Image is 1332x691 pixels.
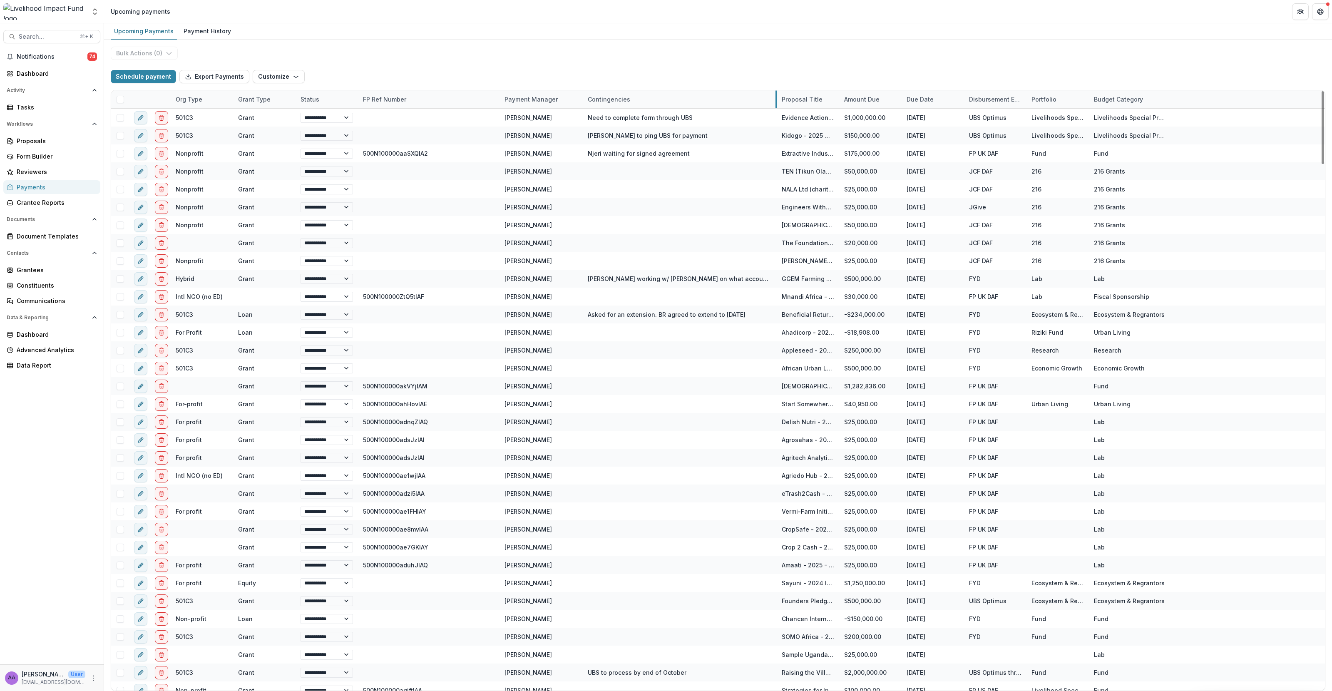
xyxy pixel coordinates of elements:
[782,167,834,176] div: TEN (Tikun Olam Empowerment Network) 2025
[1026,90,1089,108] div: Portfolio
[902,377,964,395] div: [DATE]
[134,398,147,411] button: edit
[1094,113,1167,122] div: Livelihoods Special Projects
[583,95,635,104] div: Contingencies
[902,646,964,664] div: [DATE]
[155,165,168,178] button: delete
[839,341,902,359] div: $250,000.00
[7,121,89,127] span: Workflows
[134,147,147,160] button: edit
[155,451,168,465] button: delete
[839,556,902,574] div: $25,000.00
[1026,95,1061,104] div: Portfolio
[134,666,147,679] button: edit
[583,90,777,108] div: Contingencies
[777,90,839,108] div: Proposal Title
[134,129,147,142] button: edit
[134,451,147,465] button: edit
[107,5,174,17] nav: breadcrumb
[839,431,902,449] div: $25,000.00
[504,131,552,140] div: [PERSON_NAME]
[969,221,993,229] div: JCF DAF
[1094,203,1125,211] div: 216 Grants
[17,167,94,176] div: Reviewers
[839,359,902,377] div: $500,000.00
[134,469,147,482] button: edit
[233,90,296,108] div: Grant Type
[17,296,94,305] div: Communications
[839,109,902,127] div: $1,000,000.00
[782,203,834,211] div: Engineers Without Borders [GEOGRAPHIC_DATA]-2025
[839,198,902,216] div: $25,000.00
[134,505,147,518] button: edit
[238,239,254,247] div: Grant
[839,395,902,413] div: $40,950.00
[504,167,552,176] div: [PERSON_NAME]
[504,274,552,283] div: [PERSON_NAME]
[839,610,902,628] div: -$150,000.00
[839,628,902,646] div: $200,000.00
[499,90,583,108] div: Payment Manager
[839,252,902,270] div: $25,000.00
[358,90,499,108] div: FP Ref Number
[3,263,100,277] a: Grantees
[155,326,168,339] button: delete
[238,149,254,158] div: Grant
[3,196,100,209] a: Grantee Reports
[1094,149,1108,158] div: Fund
[111,25,177,37] div: Upcoming Payments
[902,502,964,520] div: [DATE]
[969,203,986,211] div: JGive
[7,216,89,222] span: Documents
[902,431,964,449] div: [DATE]
[17,183,94,191] div: Payments
[499,95,563,104] div: Payment Manager
[902,556,964,574] div: [DATE]
[155,183,168,196] button: delete
[839,180,902,198] div: $25,000.00
[839,574,902,592] div: $1,250,000.00
[839,90,902,108] div: Amount Due
[1094,256,1125,265] div: 216 Grants
[1031,274,1042,283] div: Lab
[176,131,193,140] div: 501C3
[1031,185,1041,194] div: 216
[969,274,981,283] div: FYD
[176,113,193,122] div: 501C3
[155,415,168,429] button: delete
[902,592,964,610] div: [DATE]
[3,229,100,243] a: Document Templates
[17,345,94,354] div: Advanced Analytics
[902,574,964,592] div: [DATE]
[839,502,902,520] div: $25,000.00
[363,149,428,158] div: 500N100000aaSXQIA2
[782,239,834,247] div: The Foundation for Child Health and Mental Health in [GEOGRAPHIC_DATA] and [GEOGRAPHIC_DATA] 2025
[839,520,902,538] div: $25,000.00
[238,113,254,122] div: Grant
[155,147,168,160] button: delete
[839,377,902,395] div: $1,282,836.00
[155,648,168,661] button: delete
[504,113,552,122] div: [PERSON_NAME]
[134,201,147,214] button: edit
[839,95,885,104] div: Amount Due
[3,358,100,372] a: Data Report
[902,395,964,413] div: [DATE]
[1031,256,1041,265] div: 216
[1094,131,1167,140] div: Livelihoods Special Projects
[782,185,834,194] div: NALA Ltd (charitable company) 2025
[155,201,168,214] button: delete
[902,234,964,252] div: [DATE]
[902,90,964,108] div: Due Date
[3,165,100,179] a: Reviewers
[3,180,100,194] a: Payments
[504,149,552,158] div: [PERSON_NAME]
[969,167,993,176] div: JCF DAF
[134,380,147,393] button: edit
[1094,221,1125,229] div: 216 Grants
[155,380,168,393] button: delete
